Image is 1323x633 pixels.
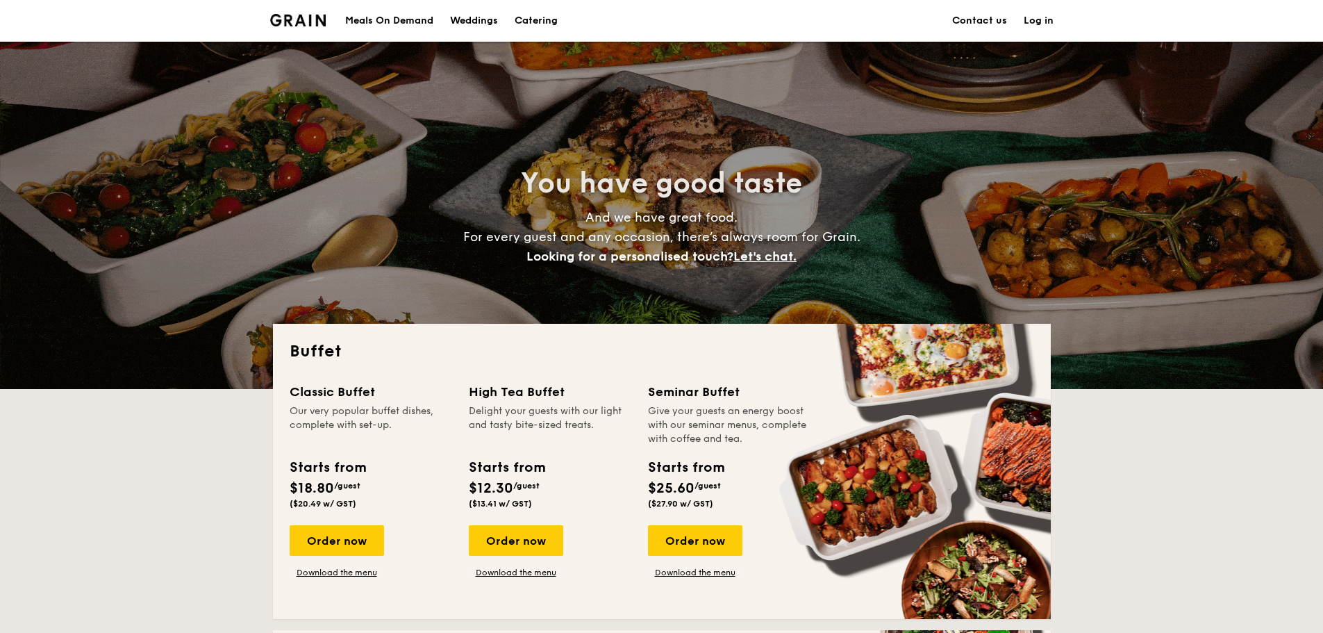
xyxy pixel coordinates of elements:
[290,457,365,478] div: Starts from
[290,340,1034,363] h2: Buffet
[334,481,360,491] span: /guest
[270,14,326,26] a: Logotype
[648,457,724,478] div: Starts from
[648,499,713,509] span: ($27.90 w/ GST)
[648,404,810,446] div: Give your guests an energy boost with our seminar menus, complete with coffee and tea.
[469,457,544,478] div: Starts from
[733,249,797,264] span: Let's chat.
[290,525,384,556] div: Order now
[290,480,334,497] span: $18.80
[513,481,540,491] span: /guest
[469,499,532,509] span: ($13.41 w/ GST)
[270,14,326,26] img: Grain
[290,382,452,402] div: Classic Buffet
[694,481,721,491] span: /guest
[290,499,356,509] span: ($20.49 w/ GST)
[648,567,742,578] a: Download the menu
[290,404,452,446] div: Our very popular buffet dishes, complete with set-up.
[648,480,694,497] span: $25.60
[469,480,513,497] span: $12.30
[648,525,742,556] div: Order now
[469,525,563,556] div: Order now
[290,567,384,578] a: Download the menu
[648,382,810,402] div: Seminar Buffet
[469,382,631,402] div: High Tea Buffet
[469,567,563,578] a: Download the menu
[469,404,631,446] div: Delight your guests with our light and tasty bite-sized treats.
